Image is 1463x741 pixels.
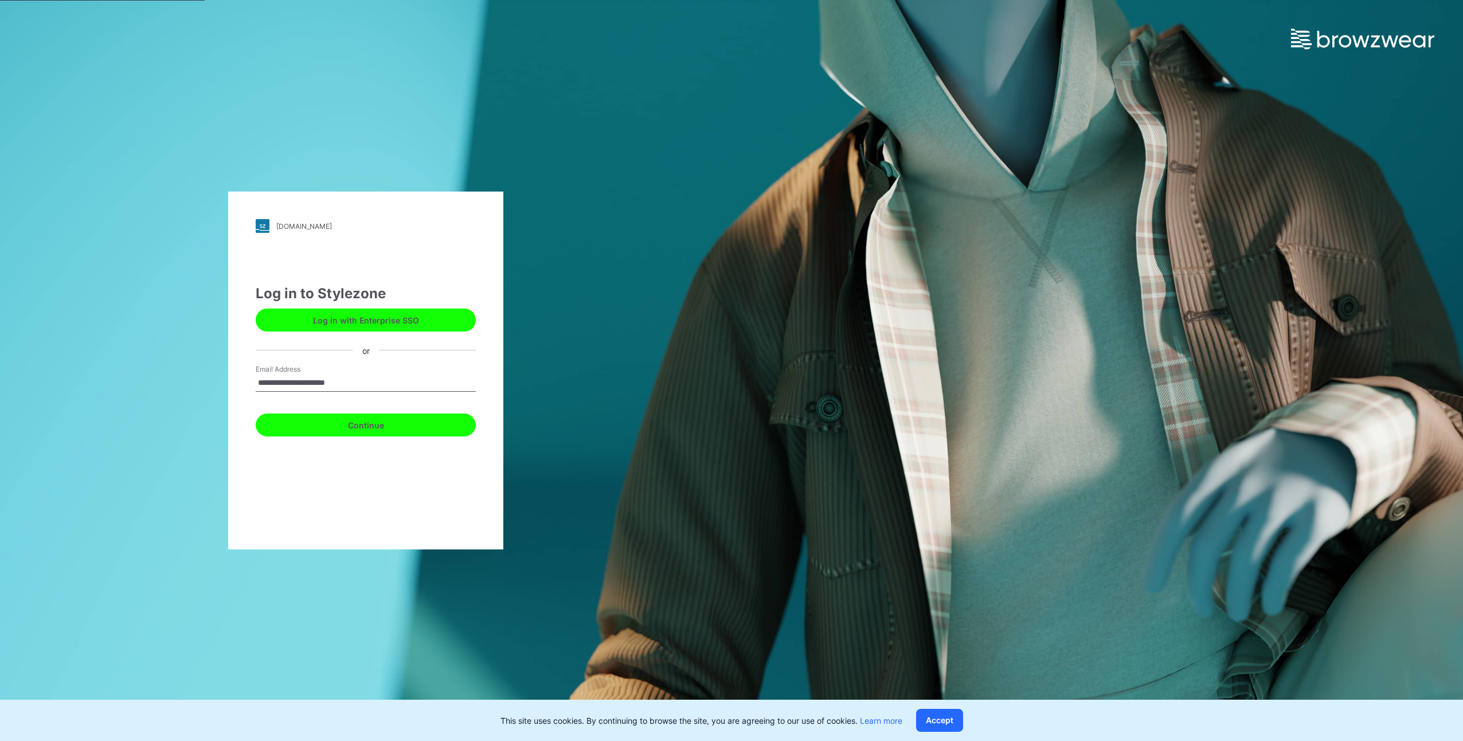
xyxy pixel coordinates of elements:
a: [DOMAIN_NAME] [256,219,476,233]
div: or [353,344,379,356]
p: This site uses cookies. By continuing to browse the site, you are agreeing to our use of cookies. [500,715,902,727]
button: Accept [916,709,963,732]
div: [DOMAIN_NAME] [276,222,332,231]
img: browzwear-logo.e42bd6dac1945053ebaf764b6aa21510.svg [1291,29,1434,49]
img: stylezone-logo.562084cfcfab977791bfbf7441f1a819.svg [256,219,269,233]
button: Continue [256,414,476,436]
a: Learn more [860,716,902,726]
div: Log in to Stylezone [256,283,476,304]
label: Email Address [256,364,336,375]
button: Log in with Enterprise SSO [256,309,476,331]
